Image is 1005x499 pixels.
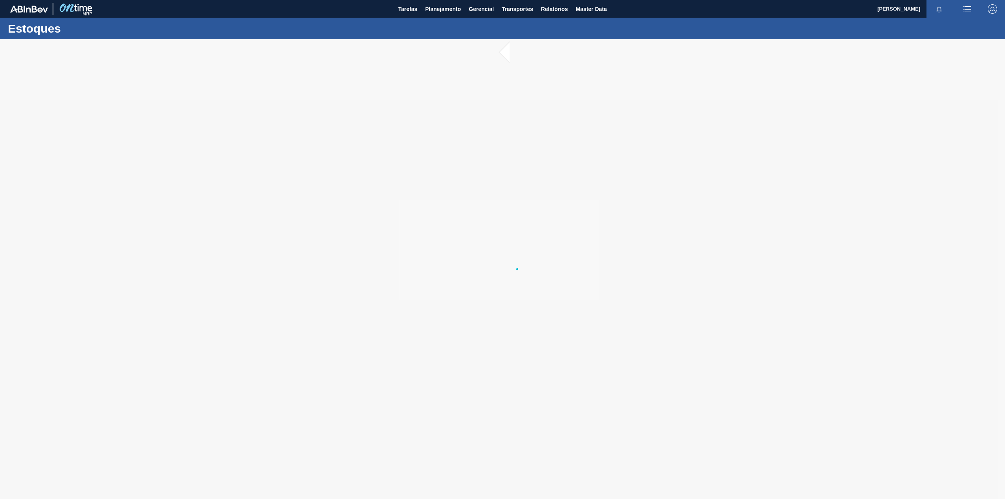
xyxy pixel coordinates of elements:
[8,24,147,33] h1: Estoques
[541,4,568,14] span: Relatórios
[926,4,952,15] button: Notificações
[988,4,997,14] img: Logout
[398,4,417,14] span: Tarefas
[469,4,494,14] span: Gerencial
[502,4,533,14] span: Transportes
[10,6,48,13] img: TNhmsLtSVTkK8tSr43FrP2fwEKptu5GPRR3wAAAABJRU5ErkJggg==
[425,4,461,14] span: Planejamento
[963,4,972,14] img: userActions
[576,4,607,14] span: Master Data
